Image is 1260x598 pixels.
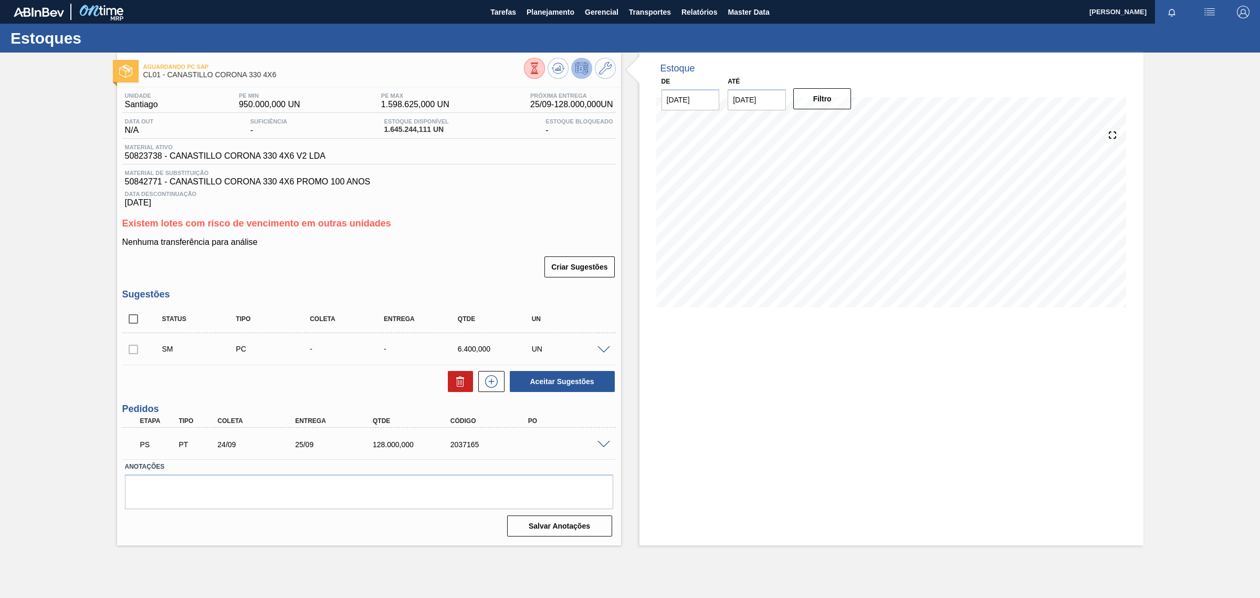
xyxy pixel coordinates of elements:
[681,6,717,18] span: Relatórios
[215,417,303,425] div: Coleta
[122,289,616,300] h3: Sugestões
[122,238,616,247] p: Nenhuma transferência para análise
[384,126,449,133] span: 1.645.244,111 UN
[381,92,449,99] span: PE MAX
[239,92,300,99] span: PE MIN
[381,315,465,323] div: Entrega
[176,417,217,425] div: Tipo
[138,433,179,456] div: Aguardando PC SAP
[530,92,613,99] span: Próxima Entrega
[122,404,616,415] h3: Pedidos
[455,315,539,323] div: Qtde
[125,177,613,187] span: 50842771 - CANASTILLO CORONA 330 4X6 PROMO 100 ANOS
[530,100,613,109] span: 25/09 - 128.000,000 UN
[125,191,613,197] span: Data Descontinuação
[728,78,740,85] label: Até
[233,345,317,353] div: Pedido de Compra
[510,371,615,392] button: Aceitar Sugestões
[125,151,325,161] span: 50823738 - CANASTILLO CORONA 330 4X6 V2 LDA
[370,417,458,425] div: Qtde
[507,515,612,537] button: Salvar Anotações
[548,58,569,79] button: Atualizar Gráfico
[160,345,244,353] div: Sugestão Manual
[384,118,449,125] span: Estoque Disponível
[661,89,720,110] input: dd/mm/yyyy
[571,58,592,79] button: Desprogramar Estoque
[143,64,524,70] span: Aguardando PC SAP
[505,370,616,393] div: Aceitar Sugestões
[660,63,695,74] div: Estoque
[250,118,287,125] span: Suficiência
[307,345,391,353] div: -
[125,92,158,99] span: Unidade
[122,118,156,135] div: N/A
[292,417,381,425] div: Entrega
[381,100,449,109] span: 1.598.625,000 UN
[629,6,671,18] span: Transportes
[728,89,786,110] input: dd/mm/yyyy
[490,6,516,18] span: Tarefas
[10,32,197,44] h1: Estoques
[122,218,391,229] span: Existem lotes com risco de vencimento em outras unidades
[119,65,132,78] img: Ícone
[524,58,545,79] button: Visão Geral dos Estoques
[545,118,613,125] span: Estoque Bloqueado
[1203,6,1216,18] img: userActions
[543,118,615,135] div: -
[545,255,615,279] div: Criar Sugestões
[307,315,391,323] div: Coleta
[138,417,179,425] div: Etapa
[595,58,616,79] button: Ir ao Master Data / Geral
[529,315,613,323] div: UN
[125,198,613,208] span: [DATE]
[527,6,574,18] span: Planejamento
[370,440,458,449] div: 128.000,000
[529,345,613,353] div: UN
[1237,6,1249,18] img: Logout
[233,315,317,323] div: Tipo
[125,118,154,125] span: Data out
[728,6,769,18] span: Master Data
[1155,5,1189,19] button: Notificações
[585,6,618,18] span: Gerencial
[443,371,473,392] div: Excluir Sugestões
[140,440,176,449] p: PS
[176,440,217,449] div: Pedido de Transferência
[448,440,536,449] div: 2037165
[239,100,300,109] span: 950.000,000 UN
[473,371,505,392] div: Nova sugestão
[448,417,536,425] div: Código
[526,417,614,425] div: PO
[661,78,670,85] label: De
[248,118,290,135] div: -
[125,144,325,150] span: Material ativo
[455,345,539,353] div: 6.400,000
[381,345,465,353] div: -
[215,440,303,449] div: 24/09/2025
[793,88,852,109] button: Filtro
[292,440,381,449] div: 25/09/2025
[544,256,614,277] button: Criar Sugestões
[14,7,64,17] img: TNhmsLtSVTkK8tSr43FrP2fwEKptu5GPRR3wAAAABJRU5ErkJggg==
[143,71,524,79] span: CL01 - CANASTILLO CORONA 330 4X6
[160,315,244,323] div: Status
[125,100,158,109] span: Santiago
[125,459,613,475] label: Anotações
[125,170,613,176] span: Material de Substituição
